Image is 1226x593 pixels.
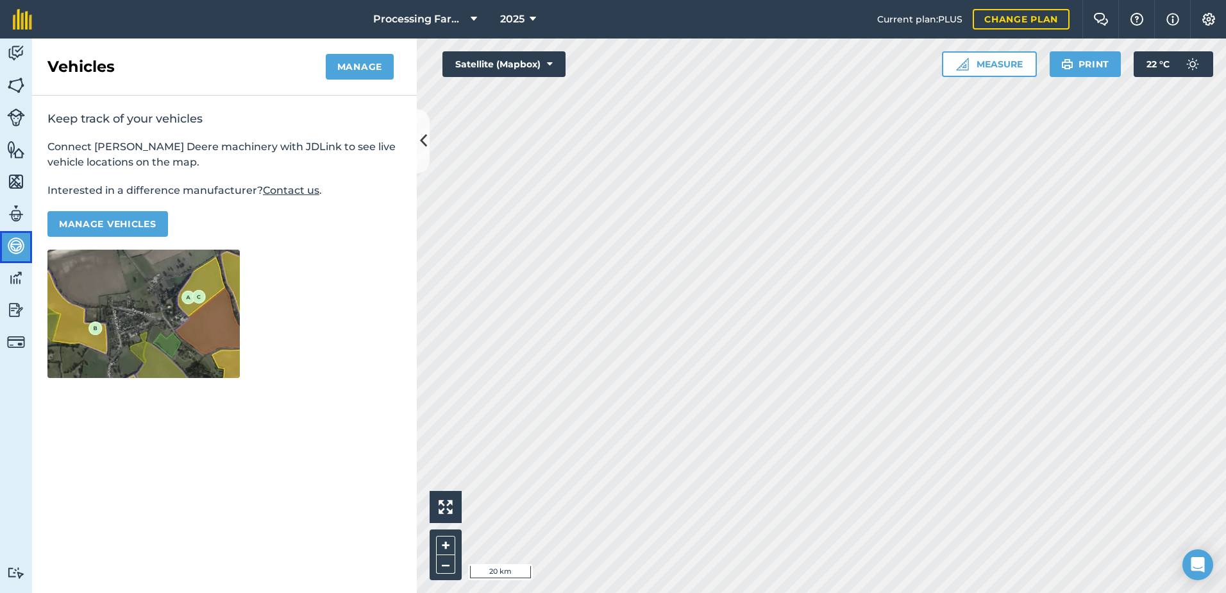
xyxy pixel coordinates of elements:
h2: Keep track of your vehicles [47,111,401,126]
button: 22 °C [1134,51,1213,77]
img: svg+xml;base64,PD94bWwgdmVyc2lvbj0iMS4wIiBlbmNvZGluZz0idXRmLTgiPz4KPCEtLSBHZW5lcmF0b3I6IEFkb2JlIE... [7,567,25,579]
img: Two speech bubbles overlapping with the left bubble in the forefront [1093,13,1109,26]
img: svg+xml;base64,PD94bWwgdmVyc2lvbj0iMS4wIiBlbmNvZGluZz0idXRmLTgiPz4KPCEtLSBHZW5lcmF0b3I6IEFkb2JlIE... [7,268,25,288]
img: svg+xml;base64,PHN2ZyB4bWxucz0iaHR0cDovL3d3dy53My5vcmcvMjAwMC9zdmciIHdpZHRoPSI1NiIgaGVpZ2h0PSI2MC... [7,76,25,95]
img: fieldmargin Logo [13,9,32,30]
p: Interested in a difference manufacturer? . [47,183,401,198]
img: svg+xml;base64,PD94bWwgdmVyc2lvbj0iMS4wIiBlbmNvZGluZz0idXRmLTgiPz4KPCEtLSBHZW5lcmF0b3I6IEFkb2JlIE... [1180,51,1205,77]
img: svg+xml;base64,PHN2ZyB4bWxucz0iaHR0cDovL3d3dy53My5vcmcvMjAwMC9zdmciIHdpZHRoPSI1NiIgaGVpZ2h0PSI2MC... [7,172,25,191]
img: svg+xml;base64,PD94bWwgdmVyc2lvbj0iMS4wIiBlbmNvZGluZz0idXRmLTgiPz4KPCEtLSBHZW5lcmF0b3I6IEFkb2JlIE... [7,333,25,351]
img: A question mark icon [1129,13,1145,26]
button: – [436,555,455,574]
h2: Vehicles [47,56,115,77]
img: Ruler icon [956,58,969,71]
img: svg+xml;base64,PD94bWwgdmVyc2lvbj0iMS4wIiBlbmNvZGluZz0idXRmLTgiPz4KPCEtLSBHZW5lcmF0b3I6IEFkb2JlIE... [7,204,25,223]
a: Contact us [263,184,319,196]
img: svg+xml;base64,PHN2ZyB4bWxucz0iaHR0cDovL3d3dy53My5vcmcvMjAwMC9zdmciIHdpZHRoPSIxOSIgaGVpZ2h0PSIyNC... [1061,56,1073,72]
img: svg+xml;base64,PD94bWwgdmVyc2lvbj0iMS4wIiBlbmNvZGluZz0idXRmLTgiPz4KPCEtLSBHZW5lcmF0b3I6IEFkb2JlIE... [7,300,25,320]
p: Connect [PERSON_NAME] Deere machinery with JDLink to see live vehicle locations on the map. [47,139,401,170]
button: Print [1050,51,1121,77]
img: svg+xml;base64,PD94bWwgdmVyc2lvbj0iMS4wIiBlbmNvZGluZz0idXRmLTgiPz4KPCEtLSBHZW5lcmF0b3I6IEFkb2JlIE... [7,44,25,63]
img: Four arrows, one pointing top left, one top right, one bottom right and the last bottom left [439,500,453,514]
img: A cog icon [1201,13,1216,26]
img: svg+xml;base64,PD94bWwgdmVyc2lvbj0iMS4wIiBlbmNvZGluZz0idXRmLTgiPz4KPCEtLSBHZW5lcmF0b3I6IEFkb2JlIE... [7,108,25,126]
div: Open Intercom Messenger [1182,549,1213,580]
span: 22 ° C [1146,51,1170,77]
span: Processing Farms [373,12,466,27]
button: Satellite (Mapbox) [442,51,566,77]
span: 2025 [500,12,525,27]
button: Measure [942,51,1037,77]
button: + [436,536,455,555]
button: Manage vehicles [47,211,168,237]
img: svg+xml;base64,PHN2ZyB4bWxucz0iaHR0cDovL3d3dy53My5vcmcvMjAwMC9zdmciIHdpZHRoPSI1NiIgaGVpZ2h0PSI2MC... [7,140,25,159]
img: svg+xml;base64,PHN2ZyB4bWxucz0iaHR0cDovL3d3dy53My5vcmcvMjAwMC9zdmciIHdpZHRoPSIxNyIgaGVpZ2h0PSIxNy... [1166,12,1179,27]
img: svg+xml;base64,PD94bWwgdmVyc2lvbj0iMS4wIiBlbmNvZGluZz0idXRmLTgiPz4KPCEtLSBHZW5lcmF0b3I6IEFkb2JlIE... [7,236,25,255]
button: Manage [326,54,394,80]
span: Current plan : PLUS [877,12,962,26]
a: Change plan [973,9,1070,30]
